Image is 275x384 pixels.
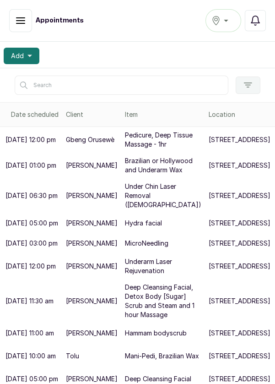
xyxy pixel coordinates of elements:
[5,262,56,271] p: [DATE] 12:00 pm
[125,131,201,149] p: Pedicure, Deep Tissue Massage - 1hr
[209,110,270,119] div: Location
[5,351,56,361] p: [DATE] 10:00 am
[209,296,270,306] p: [STREET_ADDRESS]
[5,219,58,228] p: [DATE] 05:00 pm
[125,182,201,209] p: Under Chin Laser Removal ([DEMOGRAPHIC_DATA])
[125,374,191,384] p: Deep Cleansing Facial
[125,351,199,361] p: Mani-Pedi, Brazilian Wax
[125,329,187,338] p: Hammam bodyscrub
[11,110,59,119] div: Date scheduled
[209,351,270,361] p: [STREET_ADDRESS]
[4,48,39,64] button: Add
[66,374,118,384] p: [PERSON_NAME]
[209,161,270,170] p: [STREET_ADDRESS]
[5,191,58,200] p: [DATE] 06:30 pm
[209,329,270,338] p: [STREET_ADDRESS]
[125,219,162,228] p: Hydra facial
[15,76,228,95] input: Search
[5,296,54,306] p: [DATE] 11:30 am
[5,374,58,384] p: [DATE] 05:00 pm
[66,239,118,248] p: [PERSON_NAME]
[125,110,201,119] div: Item
[11,51,24,60] span: Add
[5,329,54,338] p: [DATE] 11:00 am
[66,329,118,338] p: [PERSON_NAME]
[66,161,118,170] p: [PERSON_NAME]
[66,351,79,361] p: Tolu
[125,156,201,175] p: Brazilian or Hollywood and Underarm Wax
[125,239,168,248] p: MicroNeedling
[209,191,270,200] p: [STREET_ADDRESS]
[36,16,84,25] h1: Appointments
[66,110,118,119] div: Client
[209,219,270,228] p: [STREET_ADDRESS]
[5,161,56,170] p: [DATE] 01:00 pm
[66,135,114,144] p: Gbeng Orusewè
[66,191,118,200] p: [PERSON_NAME]
[66,296,118,306] p: [PERSON_NAME]
[5,239,58,248] p: [DATE] 03:00 pm
[209,239,270,248] p: [STREET_ADDRESS]
[209,374,270,384] p: [STREET_ADDRESS]
[66,262,118,271] p: [PERSON_NAME]
[5,135,56,144] p: [DATE] 12:00 pm
[209,135,270,144] p: [STREET_ADDRESS]
[66,219,118,228] p: [PERSON_NAME]
[125,283,201,319] p: Deep Cleansing Facial, Detox Body [Sugar] Scrub and Steam and 1 hour Massage
[209,262,270,271] p: [STREET_ADDRESS]
[125,257,201,275] p: Underarm Laser Rejuvenation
